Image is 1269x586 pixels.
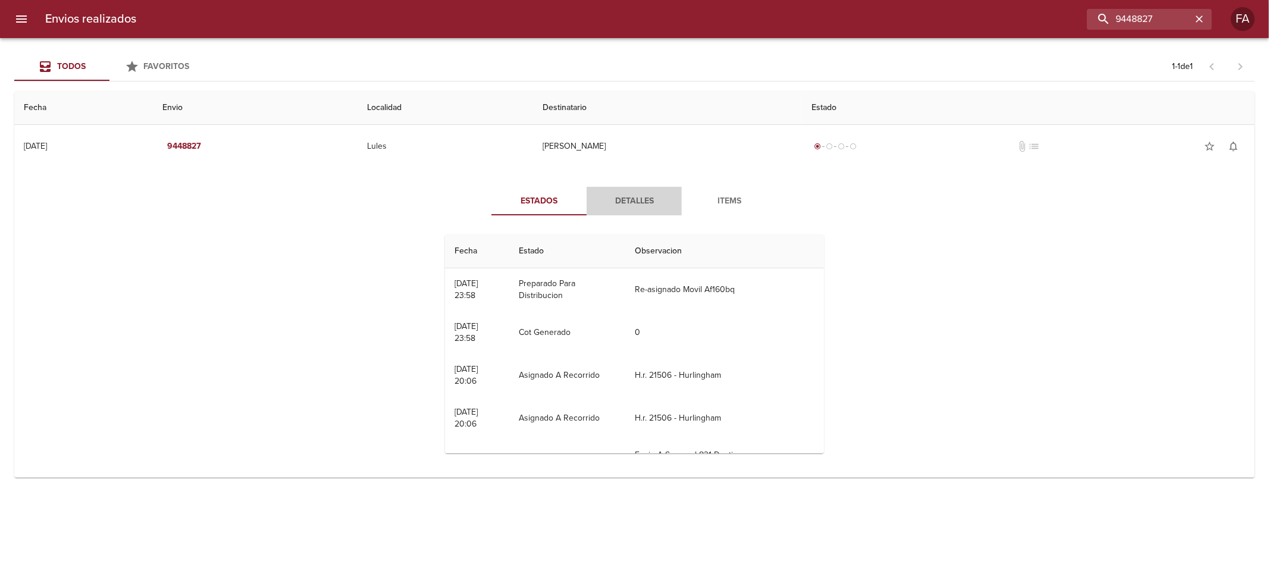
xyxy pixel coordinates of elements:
td: Asignado A Recorrido [509,397,625,440]
span: radio_button_unchecked [826,143,833,150]
div: [DATE] 23:58 [455,278,478,300]
span: Detalles [594,194,675,209]
th: Localidad [358,91,533,125]
th: Envio [153,91,358,125]
th: Fecha [445,234,509,268]
div: [DATE] 20:06 [455,364,478,386]
div: Generado [811,140,859,152]
div: FA [1231,7,1255,31]
th: Observacion [625,234,824,268]
span: radio_button_checked [814,143,821,150]
table: Tabla de envíos del cliente [14,91,1255,478]
td: Re-asignado Movil Af160bq [625,268,824,311]
div: Tabs Envios [14,52,205,81]
div: Abrir información de usuario [1231,7,1255,31]
div: [DATE] 23:58 [455,321,478,343]
button: Activar notificaciones [1221,134,1245,158]
button: 9448827 [162,136,206,158]
span: star_border [1204,140,1215,152]
span: Estados [499,194,579,209]
div: [DATE] [24,141,47,151]
span: radio_button_unchecked [850,143,857,150]
span: Todos [57,61,86,71]
input: buscar [1087,9,1192,30]
div: Tabs detalle de guia [491,187,777,215]
span: Items [689,194,770,209]
em: 9448827 [167,139,201,154]
span: Pagina anterior [1198,60,1226,72]
span: Pagina siguiente [1226,52,1255,81]
td: Envio A Sucursal 831 Destino: [GEOGRAPHIC_DATA] [625,440,824,482]
th: Estado [509,234,625,268]
th: Estado [802,91,1255,125]
p: 1 - 1 de 1 [1172,61,1193,73]
div: [DATE] 20:06 [455,407,478,429]
span: radio_button_unchecked [838,143,845,150]
button: menu [7,5,36,33]
span: No tiene pedido asociado [1029,140,1041,152]
button: Agregar a favoritos [1198,134,1221,158]
td: 0 [625,311,824,354]
span: notifications_none [1227,140,1239,152]
td: Asignado A Recorrido [509,354,625,397]
table: Tabla de seguimiento [445,234,823,525]
td: [PERSON_NAME] [533,125,802,168]
span: No tiene documentos adjuntos [1017,140,1029,152]
td: Preparado Para Distribucion [509,268,625,311]
td: H.r. 21506 - Hurlingham [625,397,824,440]
span: Favoritos [144,61,190,71]
td: H.r. 21506 - Hurlingham [625,354,824,397]
th: Destinatario [533,91,802,125]
td: Lules [358,125,533,168]
h6: Envios realizados [45,10,136,29]
th: Fecha [14,91,153,125]
td: Movimiento Intersucursal [509,440,625,482]
td: Cot Generado [509,311,625,354]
